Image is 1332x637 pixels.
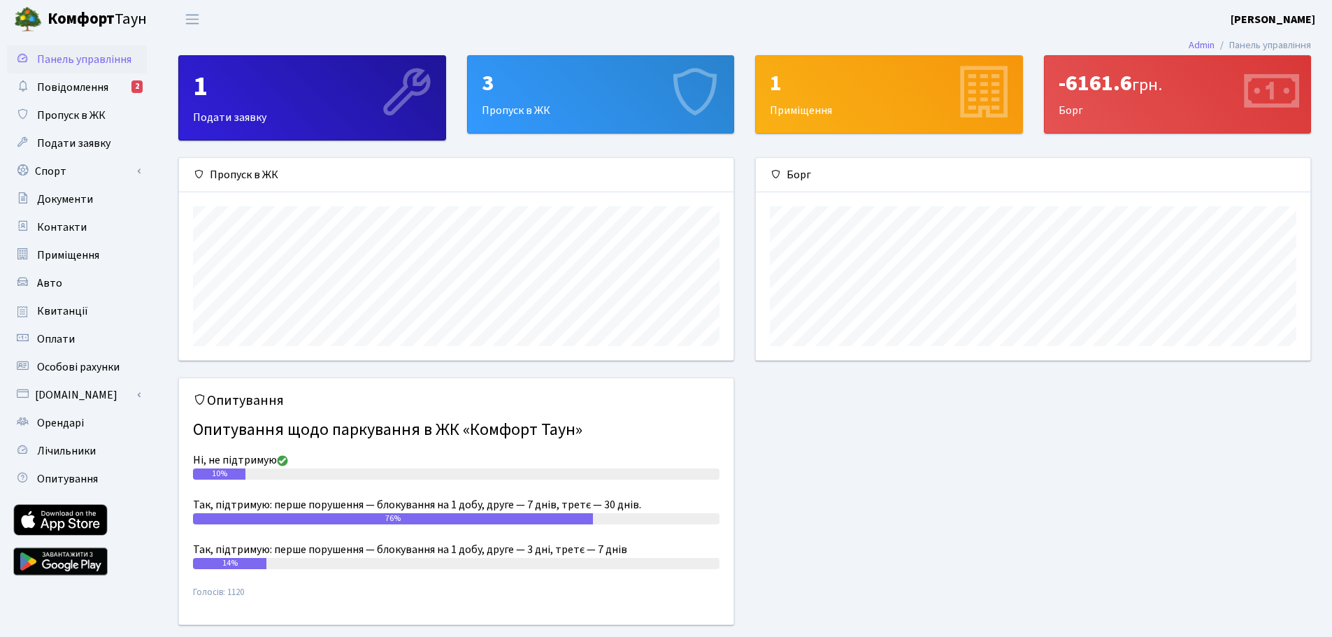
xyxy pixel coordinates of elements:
div: 3 [482,70,720,96]
div: Так, підтримую: перше порушення — блокування на 1 добу, друге — 7 днів, третє — 30 днів. [193,496,719,513]
span: грн. [1132,73,1162,97]
div: 76% [193,513,593,524]
span: Документи [37,192,93,207]
img: logo.png [14,6,42,34]
span: Квитанції [37,303,88,319]
a: Admin [1189,38,1215,52]
div: Пропуск в ЖК [468,56,734,133]
a: Опитування [7,465,147,493]
span: Особові рахунки [37,359,120,375]
a: 1Подати заявку [178,55,446,141]
div: Борг [756,158,1310,192]
div: 10% [193,468,245,480]
span: Оплати [37,331,75,347]
span: Таун [48,8,147,31]
li: Панель управління [1215,38,1311,53]
span: Повідомлення [37,80,108,95]
span: Опитування [37,471,98,487]
a: Контакти [7,213,147,241]
span: Орендарі [37,415,84,431]
span: Авто [37,275,62,291]
nav: breadcrumb [1168,31,1332,60]
a: Приміщення [7,241,147,269]
div: Так, підтримую: перше порушення — блокування на 1 добу, друге — 3 дні, третє — 7 днів [193,541,719,558]
a: Панель управління [7,45,147,73]
a: Спорт [7,157,147,185]
span: Пропуск в ЖК [37,108,106,123]
div: 1 [770,70,1008,96]
div: 1 [193,70,431,103]
span: Панель управління [37,52,131,67]
a: Повідомлення2 [7,73,147,101]
a: Авто [7,269,147,297]
small: Голосів: 1120 [193,586,719,610]
a: Орендарі [7,409,147,437]
div: Борг [1045,56,1311,133]
a: Квитанції [7,297,147,325]
span: Подати заявку [37,136,110,151]
h4: Опитування щодо паркування в ЖК «Комфорт Таун» [193,415,719,446]
div: 2 [131,80,143,93]
div: Пропуск в ЖК [179,158,733,192]
a: 3Пропуск в ЖК [467,55,735,134]
a: 1Приміщення [755,55,1023,134]
b: Комфорт [48,8,115,30]
div: -6161.6 [1059,70,1297,96]
span: Лічильники [37,443,96,459]
div: Подати заявку [179,56,445,140]
div: 14% [193,558,266,569]
h5: Опитування [193,392,719,409]
div: Приміщення [756,56,1022,133]
a: Особові рахунки [7,353,147,381]
a: Лічильники [7,437,147,465]
div: Ні, не підтримую [193,452,719,468]
a: [DOMAIN_NAME] [7,381,147,409]
a: Подати заявку [7,129,147,157]
span: Контакти [37,220,87,235]
a: Документи [7,185,147,213]
a: [PERSON_NAME] [1231,11,1315,28]
button: Переключити навігацію [175,8,210,31]
span: Приміщення [37,248,99,263]
a: Пропуск в ЖК [7,101,147,129]
b: [PERSON_NAME] [1231,12,1315,27]
a: Оплати [7,325,147,353]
